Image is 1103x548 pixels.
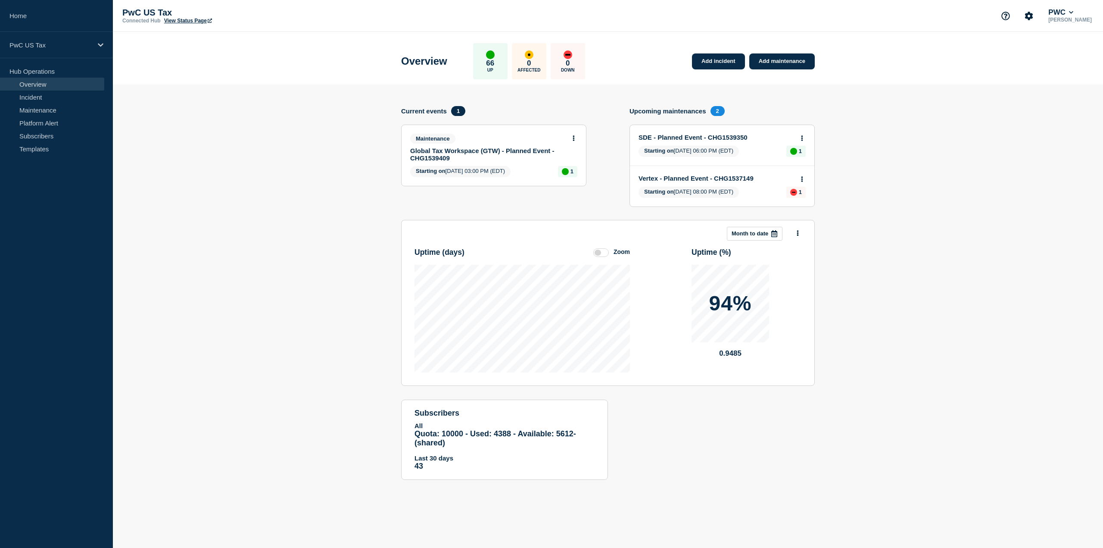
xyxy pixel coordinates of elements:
a: Global Tax Workspace (GTW) - Planned Event - CHG1539409 [410,147,566,162]
p: 1 [570,168,573,175]
h4: Current events [401,107,447,115]
a: Vertex - Planned Event - CHG1537149 [639,175,794,182]
p: 66 [486,59,494,68]
div: Zoom [614,248,630,255]
div: up [562,168,569,175]
div: affected [525,50,533,59]
p: 0 [566,59,570,68]
h4: subscribers [414,409,595,418]
p: [PERSON_NAME] [1047,17,1094,23]
span: Starting on [416,168,446,174]
div: up [486,50,495,59]
span: Quota: 10000 - Used: 4388 - Available: 5612 - (shared) [414,429,576,447]
a: Add incident [692,53,745,69]
div: down [564,50,572,59]
p: 43 [414,462,595,471]
p: Up [487,68,493,72]
p: 0 [527,59,531,68]
p: All [414,422,595,429]
span: Starting on [644,147,674,154]
span: [DATE] 06:00 PM (EDT) [639,146,739,157]
span: [DATE] 08:00 PM (EDT) [639,187,739,198]
p: 94% [709,293,751,314]
p: 1 [799,189,802,195]
span: Maintenance [410,134,455,144]
a: SDE - Planned Event - CHG1539350 [639,134,794,141]
p: Month to date [732,230,768,237]
span: Starting on [644,188,674,195]
span: 1 [451,106,465,116]
p: PwC US Tax [122,8,295,18]
p: Down [561,68,575,72]
p: Affected [517,68,540,72]
span: [DATE] 03:00 PM (EDT) [410,166,511,177]
p: Connected Hub [122,18,161,24]
div: down [790,189,797,196]
h3: Uptime ( days ) [414,248,464,257]
button: PWC [1047,8,1075,17]
p: Last 30 days [414,454,595,462]
div: up [790,148,797,155]
button: Account settings [1020,7,1038,25]
button: Month to date [727,227,782,241]
button: Support [997,7,1015,25]
h1: Overview [401,55,447,67]
p: 0.9485 [692,349,769,358]
p: 1 [799,148,802,154]
p: PwC US Tax [9,41,92,49]
a: Add maintenance [749,53,815,69]
a: View Status Page [164,18,212,24]
h3: Uptime ( % ) [692,248,731,257]
h4: Upcoming maintenances [629,107,706,115]
span: 2 [710,106,725,116]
